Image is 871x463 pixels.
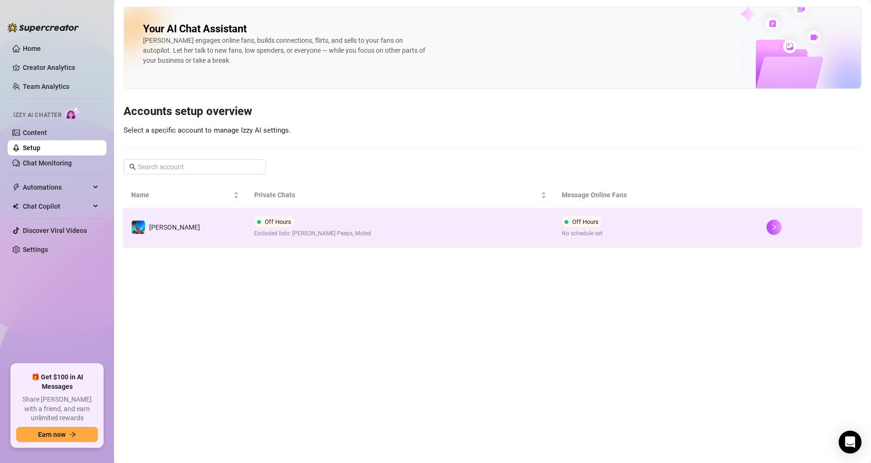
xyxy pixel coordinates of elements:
[23,144,40,152] a: Setup
[12,203,19,210] img: Chat Copilot
[16,395,98,423] span: Share [PERSON_NAME] with a friend, and earn unlimited rewards
[23,159,72,167] a: Chat Monitoring
[23,180,90,195] span: Automations
[124,182,247,208] th: Name
[38,431,66,438] span: Earn now
[143,22,247,36] h2: Your AI Chat Assistant
[132,221,145,234] img: Ryan
[12,183,20,191] span: thunderbolt
[143,36,428,66] div: [PERSON_NAME] engages online fans, builds connections, flirts, and sells to your fans on autopilo...
[13,111,61,120] span: Izzy AI Chatter
[562,229,605,238] span: No schedule set
[839,431,861,453] div: Open Intercom Messenger
[129,164,136,170] span: search
[254,229,371,238] span: Excluded lists: [PERSON_NAME] Peeps, Muted
[149,223,200,231] span: [PERSON_NAME]
[65,107,80,121] img: AI Chatter
[23,227,87,234] a: Discover Viral Videos
[247,182,554,208] th: Private Chats
[138,162,253,172] input: Search account
[771,224,777,231] span: right
[265,218,291,225] span: Off Hours
[8,23,79,32] img: logo-BBDzfeDw.svg
[254,190,539,200] span: Private Chats
[572,218,599,225] span: Off Hours
[23,45,41,52] a: Home
[124,126,291,135] span: Select a specific account to manage Izzy AI settings.
[16,373,98,391] span: 🎁 Get $100 in AI Messages
[23,60,99,75] a: Creator Analytics
[23,129,47,136] a: Content
[16,427,98,442] button: Earn nowarrow-right
[23,246,48,253] a: Settings
[23,83,69,90] a: Team Analytics
[554,182,759,208] th: Message Online Fans
[23,199,90,214] span: Chat Copilot
[124,104,861,119] h3: Accounts setup overview
[766,220,782,235] button: right
[131,190,231,200] span: Name
[69,431,76,438] span: arrow-right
